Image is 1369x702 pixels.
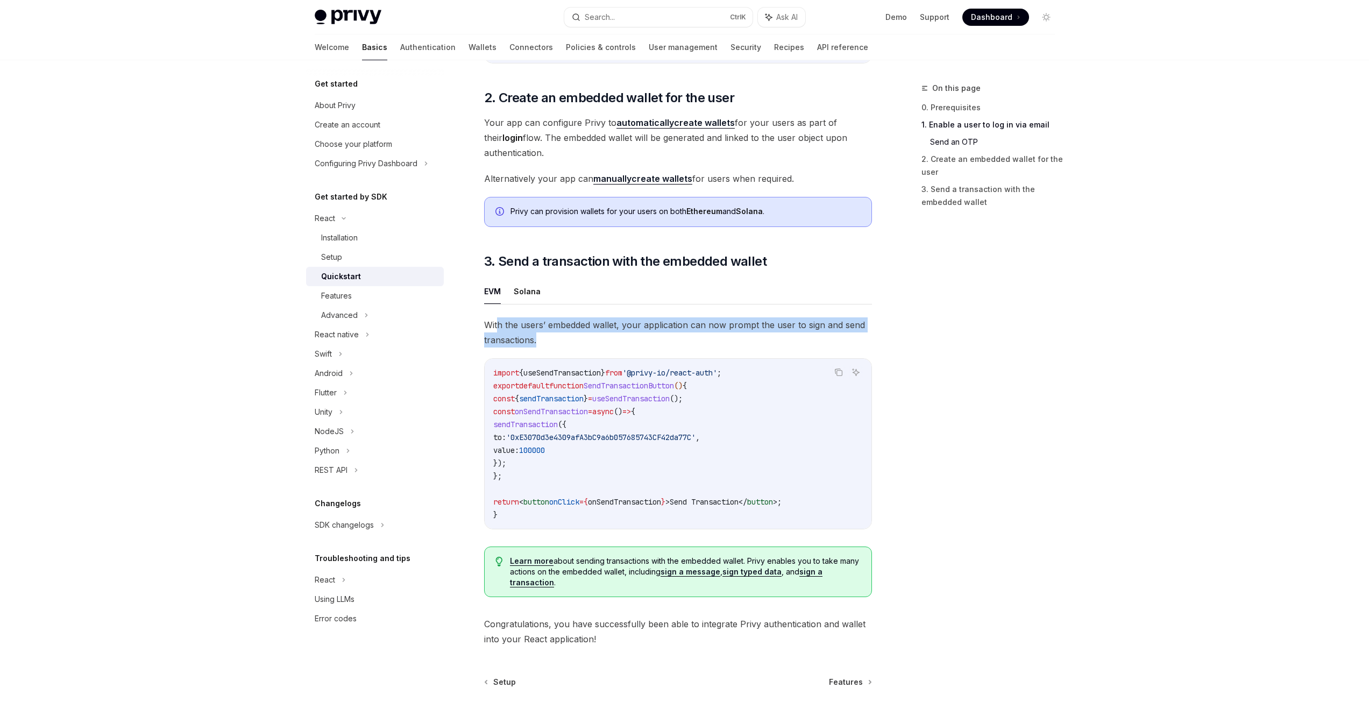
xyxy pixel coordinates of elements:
span: Send Transaction [670,497,739,507]
span: sendTransaction [493,420,558,429]
span: return [493,497,519,507]
span: const [493,407,515,416]
span: SendTransactionButton [584,381,674,391]
div: Create an account [315,118,380,131]
div: Setup [321,251,342,264]
div: Advanced [321,309,358,322]
img: light logo [315,10,381,25]
a: Security [730,34,761,60]
svg: Info [495,207,506,218]
div: Privy can provision wallets for your users on both and . [510,206,861,218]
a: Recipes [774,34,804,60]
span: 3. Send a transaction with the embedded wallet [484,253,767,270]
h5: Changelogs [315,497,361,510]
a: sign a message [661,567,720,577]
span: Alternatively your app can for users when required. [484,171,872,186]
div: Choose your platform [315,138,392,151]
span: } [584,394,588,403]
a: Setup [485,677,516,687]
button: EVM [484,279,501,304]
div: REST API [315,464,347,477]
span: { [631,407,635,416]
span: = [579,497,584,507]
div: Installation [321,231,358,244]
button: Ask AI [849,365,863,379]
span: }; [493,471,502,481]
span: = [588,407,592,416]
span: () [614,407,622,416]
a: About Privy [306,96,444,115]
div: SDK changelogs [315,519,374,531]
a: sign typed data [722,567,782,577]
div: Quickstart [321,270,361,283]
span: Ask AI [776,12,798,23]
button: Toggle dark mode [1038,9,1055,26]
span: Your app can configure Privy to for your users as part of their flow. The embedded wallet will be... [484,115,872,160]
h5: Troubleshooting and tips [315,552,410,565]
span: about sending transactions with the embedded wallet. Privy enables you to take many actions on th... [510,556,860,588]
a: 0. Prerequisites [921,99,1063,116]
a: Wallets [469,34,496,60]
a: 1. Enable a user to log in via email [921,116,1063,133]
span: import [493,368,519,378]
a: Choose your platform [306,134,444,154]
strong: Ethereum [686,207,722,216]
a: Using LLMs [306,590,444,609]
h5: Get started [315,77,358,90]
button: Ask AI [758,8,805,27]
h5: Get started by SDK [315,190,387,203]
a: automaticallycreate wallets [616,117,735,129]
a: Welcome [315,34,349,60]
span: Features [829,677,863,687]
a: Send an OTP [930,133,1063,151]
a: Features [306,286,444,306]
span: ; [777,497,782,507]
div: Using LLMs [315,593,354,606]
span: '@privy-io/react-auth' [622,368,717,378]
span: onSendTransaction [588,497,661,507]
span: } [661,497,665,507]
span: async [592,407,614,416]
span: onSendTransaction [515,407,588,416]
span: Congratulations, you have successfully been able to integrate Privy authentication and wallet int... [484,616,872,647]
span: > [773,497,777,507]
span: = [588,394,592,403]
a: Dashboard [962,9,1029,26]
span: () [674,381,683,391]
span: useSendTransaction [592,394,670,403]
a: 3. Send a transaction with the embedded wallet [921,181,1063,211]
a: Installation [306,228,444,247]
span: Dashboard [971,12,1012,23]
a: Demo [885,12,907,23]
strong: Solana [736,207,763,216]
strong: manually [593,173,632,184]
a: Learn more [510,556,554,566]
div: About Privy [315,99,356,112]
span: sendTransaction [519,394,584,403]
a: Error codes [306,609,444,628]
div: Python [315,444,339,457]
span: button [523,497,549,507]
span: } [493,510,498,520]
svg: Tip [495,557,503,566]
div: Unity [315,406,332,419]
a: Features [829,677,871,687]
a: Quickstart [306,267,444,286]
a: Support [920,12,949,23]
button: Search...CtrlK [564,8,753,27]
a: Authentication [400,34,456,60]
span: { [683,381,687,391]
span: { [584,497,588,507]
span: , [696,432,700,442]
span: to: [493,432,506,442]
div: Swift [315,348,332,360]
span: > [665,497,670,507]
span: from [605,368,622,378]
div: NodeJS [315,425,344,438]
a: manuallycreate wallets [593,173,692,185]
div: Flutter [315,386,337,399]
a: Connectors [509,34,553,60]
span: < [519,497,523,507]
span: With the users’ embedded wallet, your application can now prompt the user to sign and send transa... [484,317,872,348]
button: Copy the contents from the code block [832,365,846,379]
